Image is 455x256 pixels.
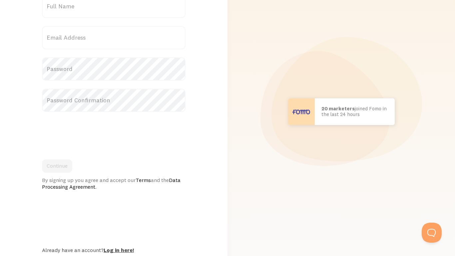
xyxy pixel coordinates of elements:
[42,177,181,190] a: Data Processing Agreement
[321,105,355,112] b: 20 marketers
[42,89,186,112] label: Password Confirmation
[42,120,143,146] iframe: reCAPTCHA
[422,223,442,243] iframe: Help Scout Beacon - Open
[42,26,186,49] label: Email Address
[42,177,186,190] div: By signing up you agree and accept our and the .
[288,98,315,125] img: User avatar
[42,57,186,81] label: Password
[136,177,151,183] a: Terms
[321,106,388,117] p: joined Fomo in the last 24 hours
[104,247,134,253] a: Log in here!
[42,247,186,253] div: Already have an account?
